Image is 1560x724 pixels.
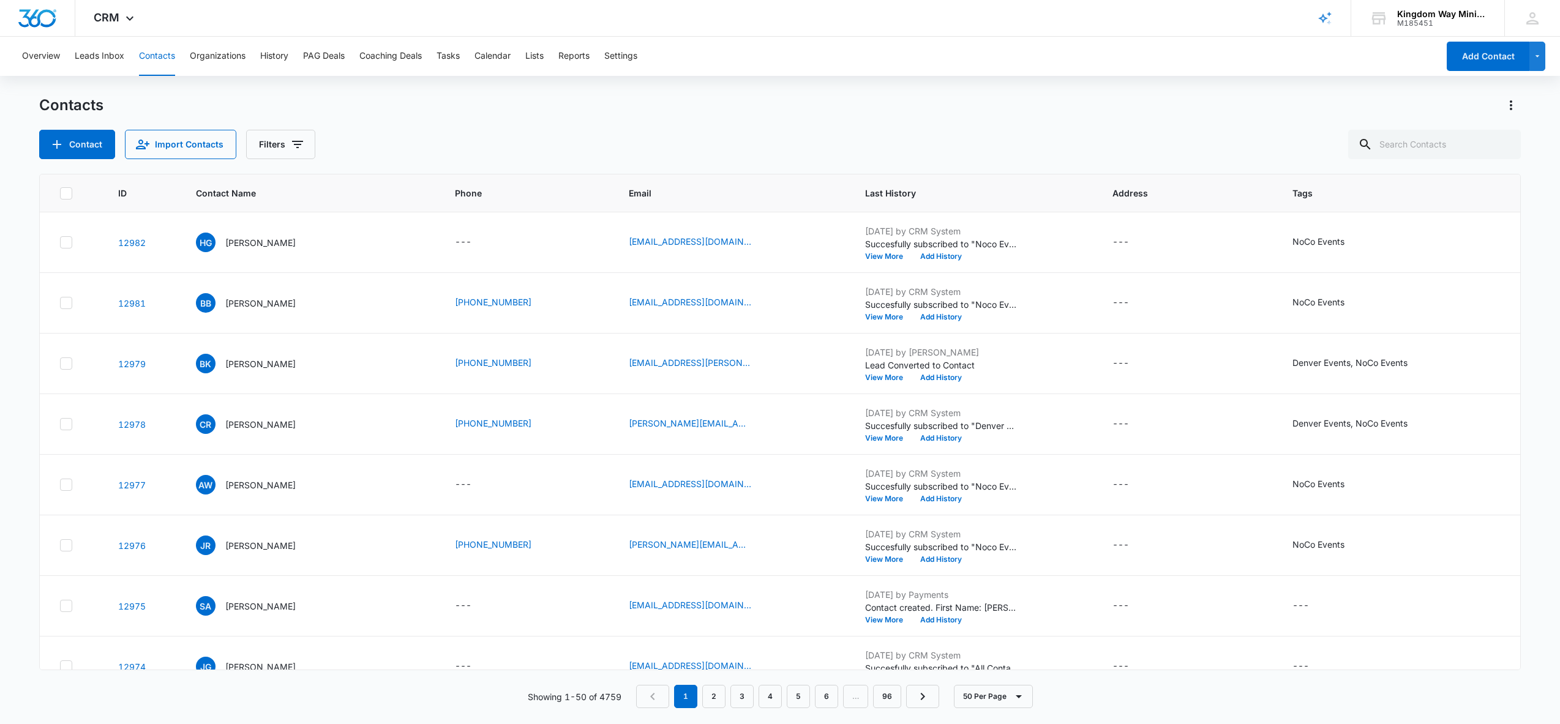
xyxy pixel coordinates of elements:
div: Phone - (970) 215-5999 - Select to Edit Field [455,296,553,310]
button: Calendar [474,37,511,76]
button: Add History [912,556,970,563]
a: [EMAIL_ADDRESS][DOMAIN_NAME] [629,296,751,308]
p: [DATE] by CRM System [865,225,1018,237]
button: View More [865,556,912,563]
div: Tags - NoCo Events - Select to Edit Field [1292,538,1367,553]
p: [PERSON_NAME] [225,357,296,370]
div: Contact Name - Cameron Reynolds - Select to Edit Field [196,414,318,434]
button: Organizations [190,37,246,76]
div: Address - - Select to Edit Field [1112,356,1151,371]
div: --- [1292,659,1309,674]
p: Succesfully subscribed to "Noco Events (tag)". [865,540,1018,553]
button: View More [865,495,912,502]
div: Address - - Select to Edit Field [1112,599,1151,613]
button: Lists [525,37,544,76]
div: --- [1112,417,1129,431]
div: Contact Name - Jeff Rosenberry - Select to Edit Field [196,536,318,555]
div: Denver Events, NoCo Events [1292,417,1408,430]
div: NoCo Events [1292,538,1344,551]
p: [PERSON_NAME] [225,479,296,491]
div: NoCo Events [1292,296,1344,308]
a: Navigate to contact details page for Cameron Reynolds [118,419,146,430]
a: [EMAIL_ADDRESS][PERSON_NAME][DOMAIN_NAME] [629,356,751,369]
span: Address [1112,187,1245,200]
a: [EMAIL_ADDRESS][DOMAIN_NAME] [629,659,751,672]
div: Email - bill@ic.org - Select to Edit Field [629,296,773,310]
div: Denver Events, NoCo Events [1292,356,1408,369]
span: Last History [865,187,1066,200]
a: Navigate to contact details page for Alyssa Wells [118,480,146,490]
p: [PERSON_NAME] [225,600,296,613]
a: [PERSON_NAME][EMAIL_ADDRESS][DOMAIN_NAME] [629,417,751,430]
div: Contact Name - Alyssa Wells - Select to Edit Field [196,475,318,494]
input: Search Contacts [1348,130,1521,159]
div: Phone - - Select to Edit Field [455,235,493,250]
a: Navigate to contact details page for Jeff Rosenberry [118,540,146,551]
p: Succesfully subscribed to "Noco Events (tag)". [865,298,1018,311]
a: [PHONE_NUMBER] [455,417,531,430]
p: [DATE] by CRM System [865,285,1018,298]
div: --- [455,235,471,250]
div: Tags - - Select to Edit Field [1292,659,1331,674]
button: Add Contact [39,130,115,159]
div: Address - - Select to Edit Field [1112,417,1151,431]
span: AW [196,475,216,494]
div: Tags - Denver Events, NoCo Events - Select to Edit Field [1292,417,1430,431]
p: [PERSON_NAME] [225,418,296,431]
button: Add History [912,313,970,321]
div: --- [1292,599,1309,613]
a: [PHONE_NUMBER] [455,538,531,551]
div: Address - - Select to Edit Field [1112,235,1151,250]
div: NoCo Events [1292,477,1344,490]
a: Navigate to contact details page for Jeremy Griebel [118,662,146,672]
button: Add History [912,495,970,502]
div: Email - Bk@kluth.org - Select to Edit Field [629,356,773,371]
div: Tags - NoCo Events - Select to Edit Field [1292,235,1367,250]
div: Email - jgriebel@4tuversequipment.com - Select to Edit Field [629,659,773,674]
a: [EMAIL_ADDRESS][DOMAIN_NAME] [629,235,751,248]
div: --- [1112,356,1129,371]
button: Import Contacts [125,130,236,159]
a: Page 3 [730,685,754,708]
div: Phone - - Select to Edit Field [455,599,493,613]
span: Email [629,187,818,200]
div: Email - hguth@gracechristianchurchfortcollins.org - Select to Edit Field [629,235,773,250]
button: Add Contact [1447,42,1529,71]
button: Tasks [437,37,460,76]
button: Actions [1501,95,1521,115]
p: [DATE] by [PERSON_NAME] [865,346,1018,359]
a: [EMAIL_ADDRESS][DOMAIN_NAME] [629,599,751,611]
div: Contact Name - Bill Becker - Select to Edit Field [196,293,318,313]
div: Phone - (719) 930-4000 - Select to Edit Field [455,356,553,371]
div: --- [455,599,471,613]
p: Succesfully subscribed to "Denver Events (tag)". [865,419,1018,432]
span: CR [196,414,216,434]
button: View More [865,253,912,260]
span: CRM [94,11,119,24]
p: [DATE] by CRM System [865,467,1018,480]
button: Add History [912,435,970,442]
a: Navigate to contact details page for Sue A Sutton [118,601,146,611]
span: ID [118,187,148,200]
a: Navigate to contact details page for Brian Kluth [118,359,146,369]
span: Contact Name [196,187,408,200]
button: PAG Deals [303,37,345,76]
button: View More [865,374,912,381]
div: --- [1112,296,1129,310]
p: [DATE] by Payments [865,588,1018,601]
button: Filters [246,130,315,159]
div: Phone - (303) 359-2492 - Select to Edit Field [455,417,553,431]
div: Email - jeff.rosenberry@cityofloveland.org - Select to Edit Field [629,538,773,553]
a: [PHONE_NUMBER] [455,296,531,308]
a: Page 4 [759,685,782,708]
div: Tags - NoCo Events - Select to Edit Field [1292,296,1367,310]
p: [DATE] by CRM System [865,406,1018,419]
a: [PERSON_NAME][EMAIL_ADDRESS][PERSON_NAME][DOMAIN_NAME] [629,538,751,551]
p: Showing 1-50 of 4759 [528,690,621,703]
div: Phone - (970) 308-9315 - Select to Edit Field [455,538,553,553]
button: Contacts [139,37,175,76]
a: Page 96 [873,685,901,708]
a: Page 2 [702,685,726,708]
div: Address - - Select to Edit Field [1112,538,1151,553]
p: Succesfully subscribed to "All Contacts (not unsubscribed)". [865,662,1018,674]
